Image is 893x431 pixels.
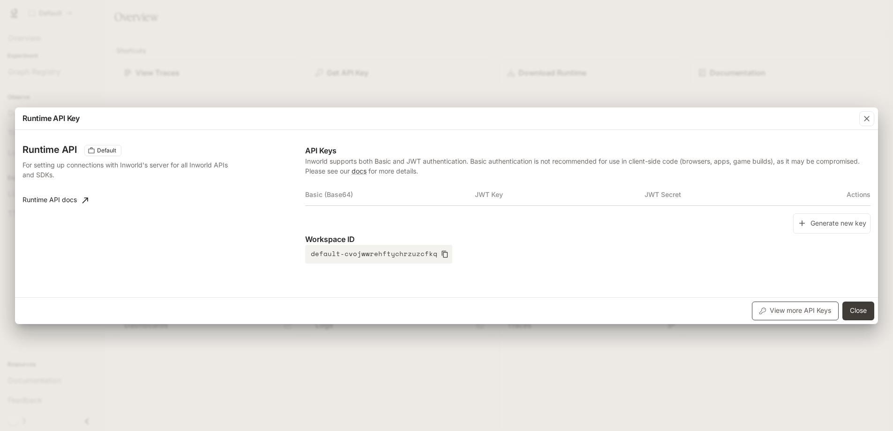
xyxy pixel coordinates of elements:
[645,183,814,206] th: JWT Secret
[793,213,870,234] button: Generate new key
[84,145,121,156] div: These keys will apply to your current workspace only
[842,302,874,320] button: Close
[305,145,870,156] p: API Keys
[752,302,839,320] button: View more API Keys
[814,183,870,206] th: Actions
[305,245,452,264] button: default-cvojwwrehftychrzuzcfkq
[305,156,870,176] p: Inworld supports both Basic and JWT authentication. Basic authentication is not recommended for u...
[93,146,120,155] span: Default
[23,145,77,154] h3: Runtime API
[475,183,645,206] th: JWT Key
[23,113,80,124] p: Runtime API Key
[352,167,367,175] a: docs
[305,234,870,245] p: Workspace ID
[23,160,229,180] p: For setting up connections with Inworld's server for all Inworld APIs and SDKs.
[305,183,475,206] th: Basic (Base64)
[19,191,92,210] a: Runtime API docs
